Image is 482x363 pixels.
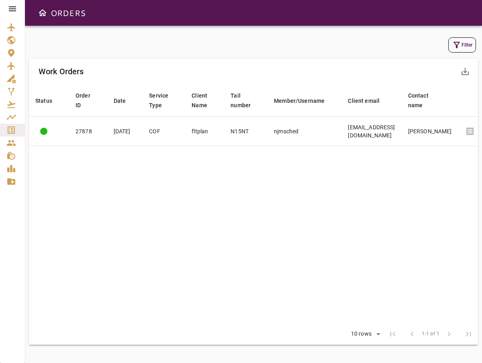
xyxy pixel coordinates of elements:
[402,117,458,146] td: [PERSON_NAME]
[349,330,374,337] div: 10 rows
[383,324,402,344] span: First Page
[39,65,84,78] h6: Work Orders
[114,96,137,106] span: Date
[149,91,168,110] div: Service Type
[460,67,470,76] span: save_alt
[231,91,261,110] span: Tail number
[459,324,478,344] span: Last Page
[185,117,224,146] td: fltplan
[192,91,218,110] span: Client Name
[76,91,101,110] span: Order ID
[341,117,401,146] td: [EMAIL_ADDRESS][DOMAIN_NAME]
[35,96,52,106] div: Status
[107,117,143,146] td: [DATE]
[348,96,380,106] div: Client email
[35,5,51,21] button: Open drawer
[408,91,452,110] span: Contact name
[455,62,475,81] button: Export
[192,91,207,110] div: Client Name
[224,117,268,146] td: N15NT
[274,96,335,106] span: Member/Username
[149,91,179,110] span: Service Type
[408,91,441,110] div: Contact name
[35,96,63,106] span: Status
[143,117,185,146] td: COF
[346,328,383,340] div: 10 rows
[439,324,459,344] span: Next Page
[348,96,390,106] span: Client email
[76,91,90,110] div: Order ID
[69,117,107,146] td: 27878
[268,117,341,146] td: njmsched
[114,96,126,106] div: Date
[448,37,476,53] button: Filter
[51,6,86,19] h6: ORDERS
[402,324,422,344] span: Previous Page
[274,96,325,106] div: Member/Username
[422,330,439,338] span: 1-1 of 1
[40,128,47,135] div: COMPLETED
[460,122,480,141] span: Invoice order
[231,91,251,110] div: Tail number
